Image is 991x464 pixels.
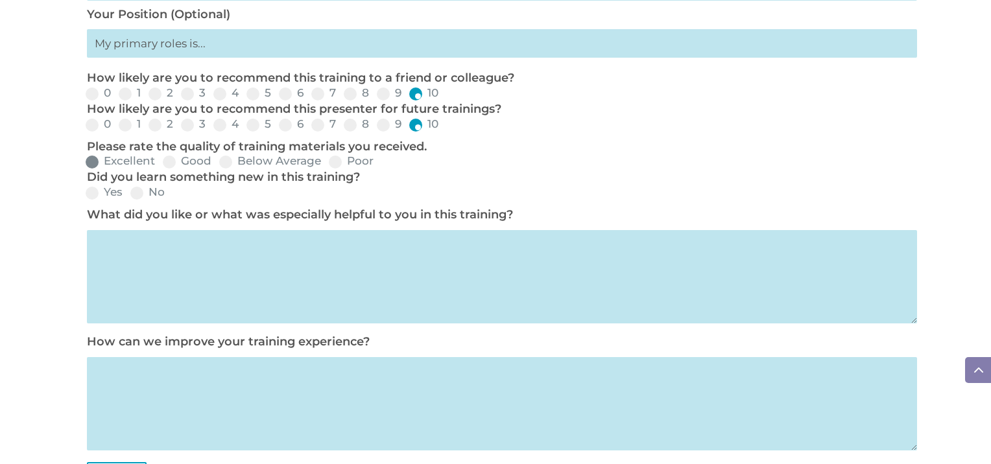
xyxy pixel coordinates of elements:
[87,29,917,58] input: My primary roles is...
[119,119,141,130] label: 1
[87,71,911,86] p: How likely are you to recommend this training to a friend or colleague?
[344,119,369,130] label: 8
[213,87,239,99] label: 4
[87,139,911,155] p: Please rate the quality of training materials you received.
[279,119,304,130] label: 6
[87,207,513,222] label: What did you like or what was especially helpful to you in this training?
[149,119,173,130] label: 2
[119,87,141,99] label: 1
[377,87,401,99] label: 9
[149,87,173,99] label: 2
[409,87,438,99] label: 10
[163,156,211,167] label: Good
[86,119,111,130] label: 0
[87,334,370,349] label: How can we improve your training experience?
[311,119,336,130] label: 7
[311,87,336,99] label: 7
[329,156,374,167] label: Poor
[219,156,321,167] label: Below Average
[130,187,165,198] label: No
[181,119,206,130] label: 3
[86,156,155,167] label: Excellent
[344,87,369,99] label: 8
[181,87,206,99] label: 3
[246,87,271,99] label: 5
[86,87,111,99] label: 0
[87,170,911,185] p: Did you learn something new in this training?
[87,7,230,21] label: Your Position (Optional)
[279,87,304,99] label: 6
[86,187,123,198] label: Yes
[246,119,271,130] label: 5
[213,119,239,130] label: 4
[377,119,401,130] label: 9
[409,119,438,130] label: 10
[87,102,911,117] p: How likely are you to recommend this presenter for future trainings?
